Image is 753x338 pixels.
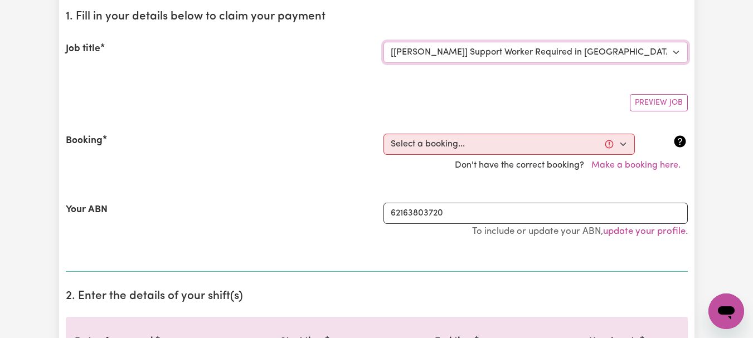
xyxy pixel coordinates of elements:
[66,42,100,56] label: Job title
[472,227,688,236] small: To include or update your ABN, .
[66,203,108,217] label: Your ABN
[603,227,686,236] a: update your profile
[708,293,744,329] iframe: Button to launch messaging window
[66,10,688,24] h2: 1. Fill in your details below to claim your payment
[66,134,103,148] label: Booking
[630,94,688,111] button: Preview Job
[455,161,688,170] span: Don't have the correct booking?
[584,155,688,176] button: Make a booking here.
[66,290,688,303] h2: 2. Enter the details of your shift(s)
